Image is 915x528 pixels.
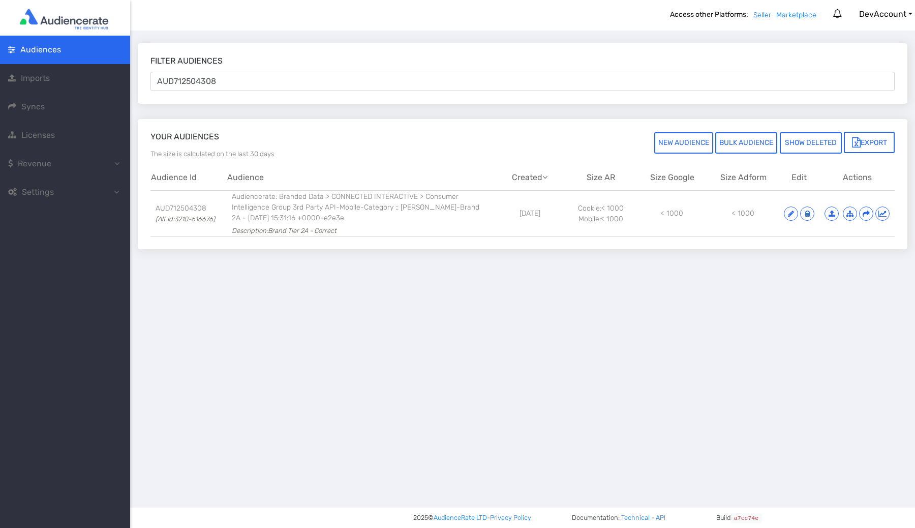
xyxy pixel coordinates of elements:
h3: Your audiences [150,132,325,141]
th: Size Adform [708,165,779,190]
a: Seller [753,11,771,19]
span: Settings [22,187,54,197]
span: Build [716,513,761,522]
a: Marketplace [776,11,816,19]
iframe: JSD widget [909,523,915,528]
span: Syncs [21,102,45,111]
button: BULK AUDIENCE [715,132,777,154]
td: Audiencerate: Branded Data > CONNECTED INTERACTIVE > Consumer Intelligence Group 3rd Party API-Mo... [227,190,494,237]
span: Licenses [21,130,55,140]
span: Documentation: - [572,513,665,522]
span: Imports [21,73,50,83]
a: Technical [621,514,650,521]
span: (Alt Id: 3210-616676 ) [156,213,215,223]
span: Dev Account [859,9,906,19]
div: Cookie: < 1000 [570,203,631,214]
code: a7cc74e [730,513,761,523]
span: Show deleted [785,138,837,147]
td: AUD712504308 [150,190,227,237]
div: Mobile: < 1000 [570,214,631,224]
td: < 1000 [636,190,708,237]
td: < 1000 [708,190,779,237]
th: Actions [819,165,895,190]
button: Export [844,132,895,153]
b: Access other Platforms: [670,9,753,24]
th: Size AR [565,165,636,190]
th: Size Google [636,165,708,190]
span: Revenue [18,159,51,168]
a: AudienceRate LTD [434,513,487,522]
input: Start typing an audience name or id... [150,72,895,91]
th: Edit [779,165,819,190]
button: NEW AUDIENCE [654,132,713,154]
h3: Filter audiences [150,56,895,66]
button: Show deleted [780,132,842,154]
a: Privacy Policy [490,513,531,522]
span: The size is calculated on the last 30 days [150,150,274,158]
div: Description: Brand Tier 2A - Correct [232,223,461,236]
span: Audiences [20,45,61,54]
th: Audience Id [150,165,227,190]
th: Audience [227,165,494,190]
a: API [656,514,665,521]
td: [DATE] [494,190,565,237]
th: Created [494,165,565,190]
